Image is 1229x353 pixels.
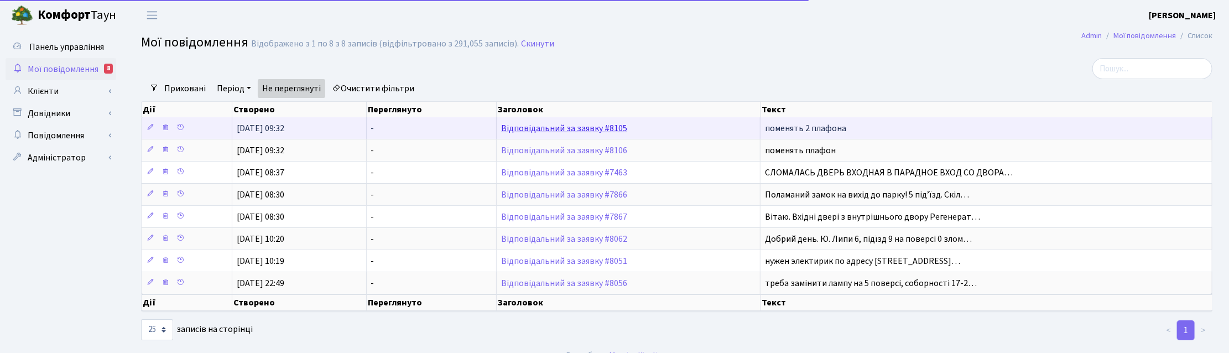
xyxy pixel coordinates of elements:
a: Скинути [521,39,554,49]
a: Відповідальний за заявку #8056 [501,277,627,289]
input: Пошук... [1092,58,1212,79]
a: 1 [1177,320,1195,340]
span: [DATE] 10:20 [237,233,284,245]
nav: breadcrumb [1065,24,1229,48]
span: Таун [38,6,116,25]
th: Заголовок [497,294,761,311]
span: Вітаю. Вхідні двері з внутрішнього двору Регенерат… [765,211,980,223]
a: Не переглянуті [258,79,325,98]
th: Заголовок [497,102,761,117]
span: СЛОМАЛАСЬ ДВЕРЬ ВХОДНАЯ В ПАРАДНОЕ ВХОД СО ДВОРА… [765,167,1013,179]
a: Відповідальний за заявку #8062 [501,233,627,245]
a: Відповідальний за заявку #7463 [501,167,627,179]
a: Admin [1081,30,1102,41]
a: Відповідальний за заявку #8051 [501,255,627,267]
span: - [371,211,374,223]
span: Мої повідомлення [141,33,248,52]
b: Комфорт [38,6,91,24]
span: - [371,233,374,245]
th: Текст [761,294,1213,311]
a: Відповідальний за заявку #7867 [501,211,627,223]
a: Адміністратор [6,147,116,169]
th: Створено [232,294,367,311]
a: Очистити фільтри [327,79,419,98]
span: [DATE] 08:37 [237,167,284,179]
a: Відповідальний за заявку #7866 [501,189,627,201]
li: Список [1176,30,1212,42]
a: Мої повідомлення [1113,30,1176,41]
a: Відповідальний за заявку #8106 [501,144,627,157]
span: Панель управління [29,41,104,53]
span: - [371,144,374,157]
span: - [371,255,374,267]
span: Добрий день. Ю. Липи 6, підїзд 9 на поверсі 0 злом… [765,233,972,245]
button: Переключити навігацію [138,6,166,24]
th: Переглянуто [367,294,497,311]
th: Дії [142,294,232,311]
a: Приховані [160,79,210,98]
span: [DATE] 09:32 [237,144,284,157]
span: Мої повідомлення [28,63,98,75]
span: Поламаний замок на вихід до парку! 5 підʼїзд. Скіл… [765,189,969,201]
span: - [371,189,374,201]
img: logo.png [11,4,33,27]
span: - [371,167,374,179]
a: [PERSON_NAME] [1149,9,1216,22]
a: Період [212,79,256,98]
th: Текст [761,102,1213,117]
th: Переглянуто [367,102,497,117]
span: [DATE] 22:49 [237,277,284,289]
span: - [371,277,374,289]
th: Створено [232,102,367,117]
div: Відображено з 1 по 8 з 8 записів (відфільтровано з 291,055 записів). [251,39,519,49]
label: записів на сторінці [141,319,253,340]
a: Відповідальний за заявку #8105 [501,122,627,134]
span: треба замінити лампу на 5 поверсі, соборності 17-2… [765,277,977,289]
select: записів на сторінці [141,319,173,340]
span: [DATE] 08:30 [237,189,284,201]
a: Панель управління [6,36,116,58]
span: [DATE] 08:30 [237,211,284,223]
span: поменять 2 плафона [765,122,846,134]
a: Довідники [6,102,116,124]
span: - [371,122,374,134]
a: Повідомлення [6,124,116,147]
span: поменять плафон [765,144,836,157]
a: Клієнти [6,80,116,102]
th: Дії [142,102,232,117]
span: [DATE] 09:32 [237,122,284,134]
a: Мої повідомлення8 [6,58,116,80]
div: 8 [104,64,113,74]
span: [DATE] 10:19 [237,255,284,267]
span: нужен электирик по адресу [STREET_ADDRESS]… [765,255,960,267]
